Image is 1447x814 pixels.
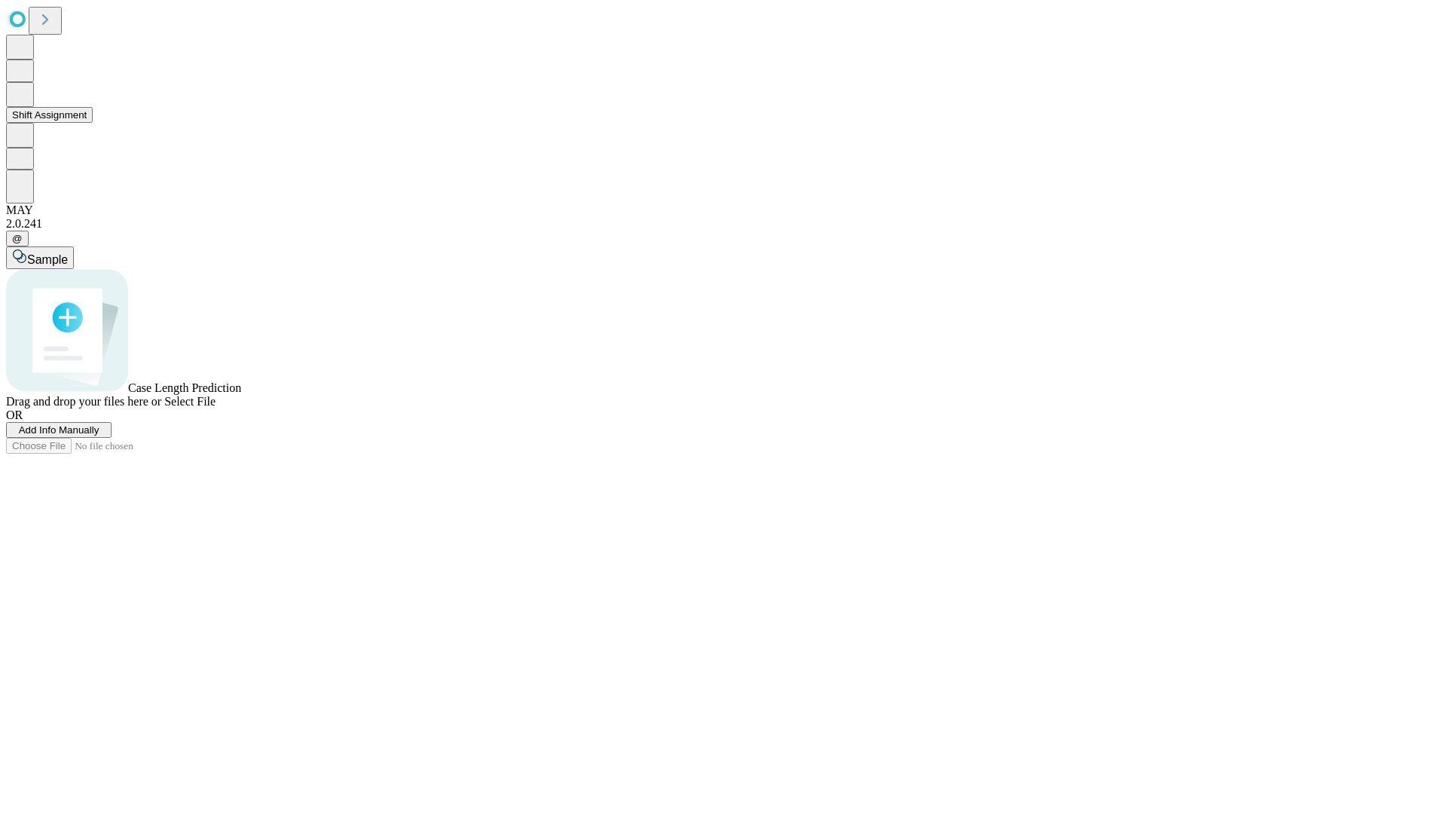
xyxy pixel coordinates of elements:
[6,203,1441,217] div: MAY
[6,395,161,408] span: Drag and drop your files here or
[6,422,112,438] button: Add Info Manually
[6,217,1441,231] div: 2.0.241
[19,424,99,436] span: Add Info Manually
[128,381,241,394] span: Case Length Prediction
[6,107,93,123] button: Shift Assignment
[6,409,23,421] span: OR
[27,253,68,266] span: Sample
[12,233,23,244] span: @
[6,231,29,246] button: @
[6,246,74,269] button: Sample
[164,395,216,408] span: Select File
